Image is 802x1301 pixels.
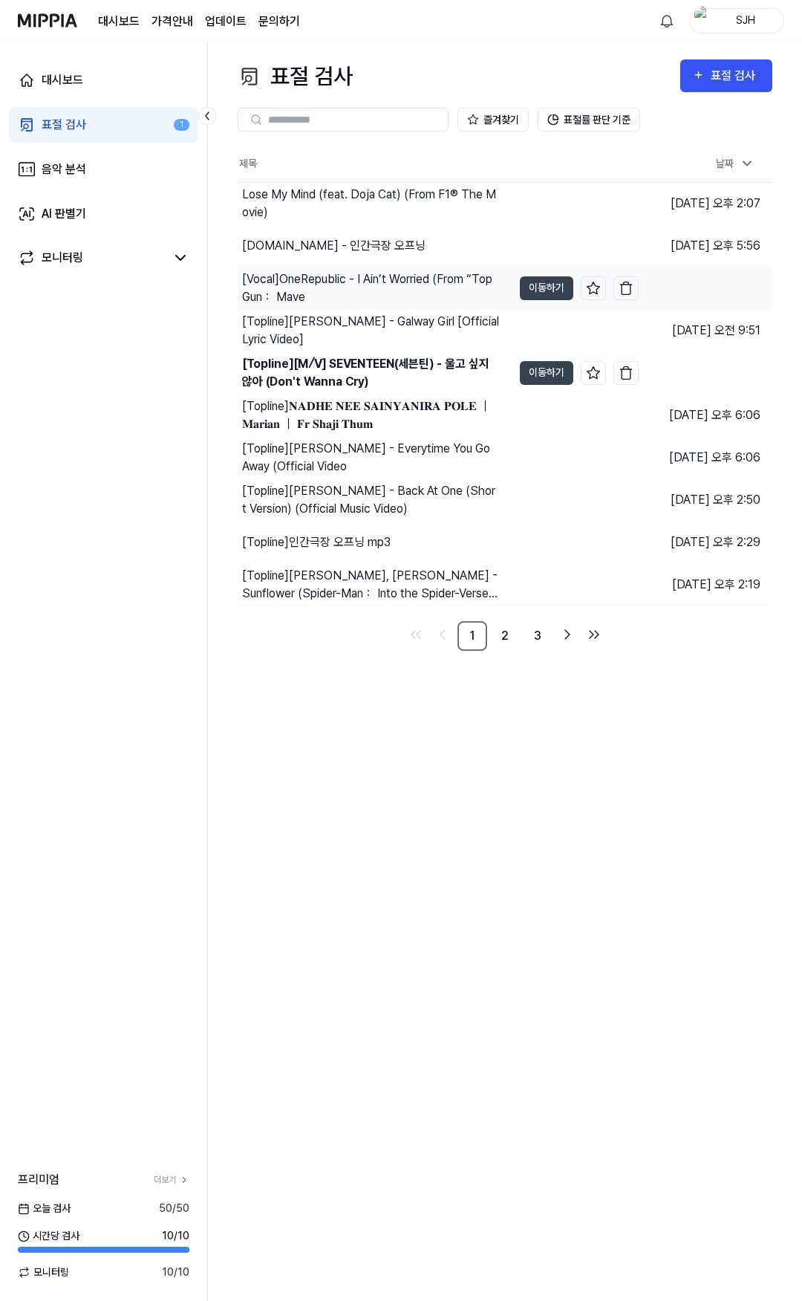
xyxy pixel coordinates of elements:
[242,398,499,433] div: [Topline] 𝐍𝐀𝐃𝐇𝐄 𝐍𝐄𝐄 𝐒𝐀𝐈𝐍𝐘𝐀𝐍𝐈𝐑𝐀 𝐏𝐎𝐋𝐄 ｜ 𝐌𝐚𝐫𝐢𝐚𝐧 ｜ 𝐅𝐫 𝐒𝐡𝐚𝐣𝐢 𝐓𝐡𝐮𝐦
[431,623,454,646] a: Go to previous page
[404,623,428,646] a: Go to first page
[639,267,772,309] td: [DATE] 오후 7:37
[242,482,499,518] div: [Topline] [PERSON_NAME] - Back At One (Short Version) (Official Music Video)
[151,13,193,30] button: 가격안내
[9,62,198,98] a: 대시보드
[710,152,760,176] div: 날짜
[9,152,198,187] a: 음악 분석
[639,351,772,394] td: [DATE] 오전 10:40
[538,108,640,132] button: 표절률 판단 기준
[174,119,189,132] div: 1
[42,249,83,267] div: 모니터링
[457,108,529,132] button: 즐겨찾기
[18,249,166,267] a: 모니터링
[242,186,499,221] div: Lose My Mind (feat. Doja Cat) (From F1® The Movie)
[520,361,573,385] button: 이동하기
[242,313,499,348] div: [Topline] [PERSON_NAME] - Galway Girl [Official Lyric Video]
[242,270,499,306] div: [Vocal] OneRepublic - I Ain’t Worried (From “Top Gun： Mave
[490,621,520,651] a: 2
[639,563,772,606] td: [DATE] 오후 2:19
[717,12,775,28] div: SJH
[9,196,198,232] a: AI 판별기
[18,1265,69,1280] span: 모니터링
[159,1201,189,1216] span: 50 / 50
[520,276,573,300] button: 이동하기
[639,478,772,521] td: [DATE] 오후 2:50
[619,366,633,380] img: delete
[42,160,86,178] div: 음악 분석
[457,621,487,651] a: 1
[242,440,499,476] div: [Topline] [PERSON_NAME] - Everytime You Go Away (Official Video
[162,1265,189,1280] span: 10 / 10
[639,309,772,351] td: [DATE] 오전 9:51
[258,13,300,30] a: 문의하기
[154,1173,189,1187] a: 더보기
[238,59,353,93] div: 표절 검사
[42,71,83,89] div: 대시보드
[711,66,760,85] div: 표절 검사
[18,1171,59,1189] span: 프리미엄
[242,237,426,255] div: [DOMAIN_NAME] - 인간극장 오프닝
[689,8,784,33] button: profileSJH
[42,116,86,134] div: 표절 검사
[639,224,772,267] td: [DATE] 오후 5:56
[98,13,140,30] a: 대시보드
[523,621,552,651] a: 3
[639,521,772,563] td: [DATE] 오후 2:29
[619,281,633,296] img: delete
[42,205,86,223] div: AI 판별기
[18,1228,79,1244] span: 시간당 검사
[9,107,198,143] a: 표절 검사1
[694,6,712,36] img: profile
[658,12,676,30] img: 알림
[242,533,391,551] div: [Topline] 인간극장 오프닝 mp3
[680,59,772,92] button: 표절 검사
[242,567,499,603] div: [Topline] [PERSON_NAME], [PERSON_NAME] - Sunflower (Spider-Man： Into the Spider-Verse) (Official ...
[18,1201,71,1216] span: 오늘 검사
[242,355,499,391] div: [Topline] [M⧸V] SEVENTEEN(세븐틴) - 울고 싶지 않아 (Don't Wanna Cry)
[639,182,772,224] td: [DATE] 오후 2:07
[555,623,579,646] a: Go to next page
[582,623,606,646] a: Go to last page
[205,13,247,30] a: 업데이트
[238,146,639,182] th: 제목
[238,621,772,651] nav: pagination
[162,1228,189,1244] span: 10 / 10
[639,394,772,436] td: [DATE] 오후 6:06
[639,436,772,478] td: [DATE] 오후 6:06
